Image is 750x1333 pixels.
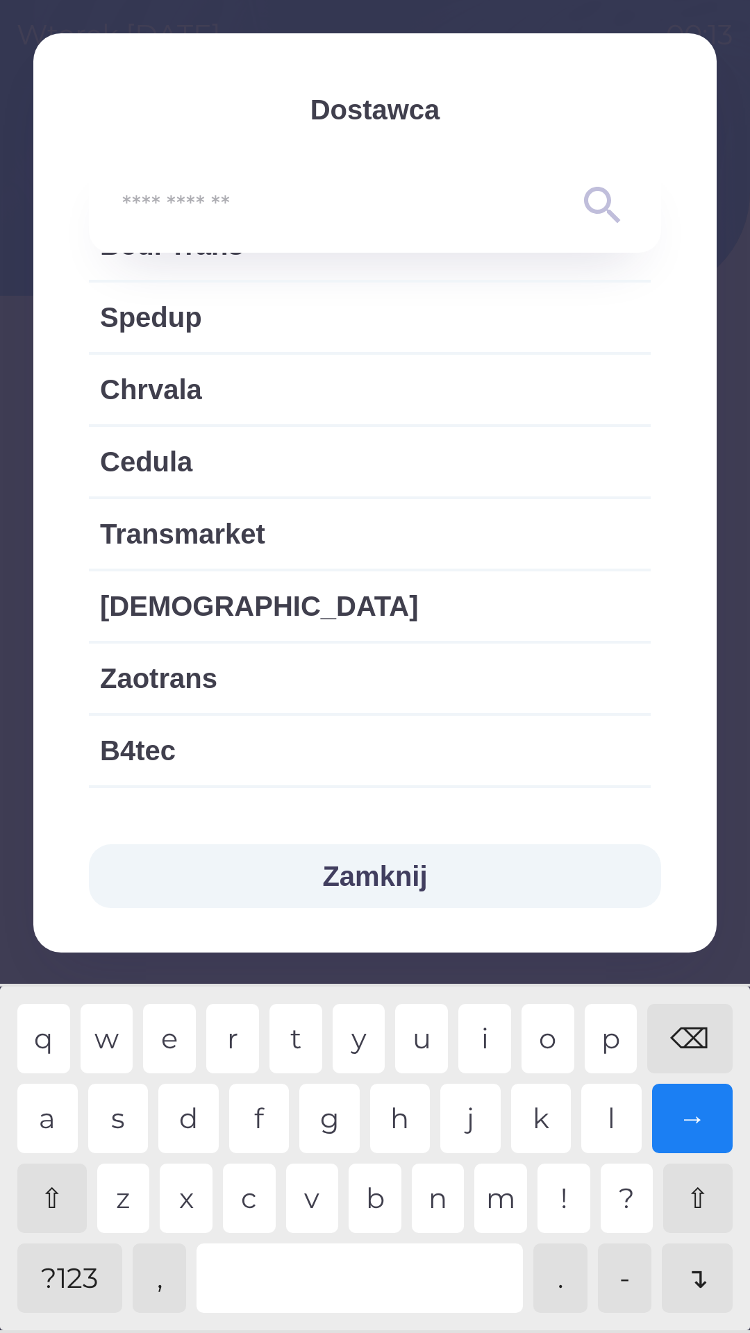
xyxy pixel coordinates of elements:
[100,585,640,627] span: [DEMOGRAPHIC_DATA]
[89,499,651,569] div: Transmarket
[100,657,640,699] span: Zaotrans
[89,844,661,908] button: Zamknij
[89,89,661,131] p: Dostawca
[89,788,651,857] div: Aquapro
[100,441,640,483] span: Cedula
[89,427,651,496] div: Cedula
[100,730,640,771] span: B4tec
[100,369,640,410] span: Chrvala
[89,283,651,352] div: Spedup
[100,296,640,338] span: Spedup
[89,644,651,713] div: Zaotrans
[100,513,640,555] span: Transmarket
[89,716,651,785] div: B4tec
[89,355,651,424] div: Chrvala
[89,571,651,641] div: [DEMOGRAPHIC_DATA]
